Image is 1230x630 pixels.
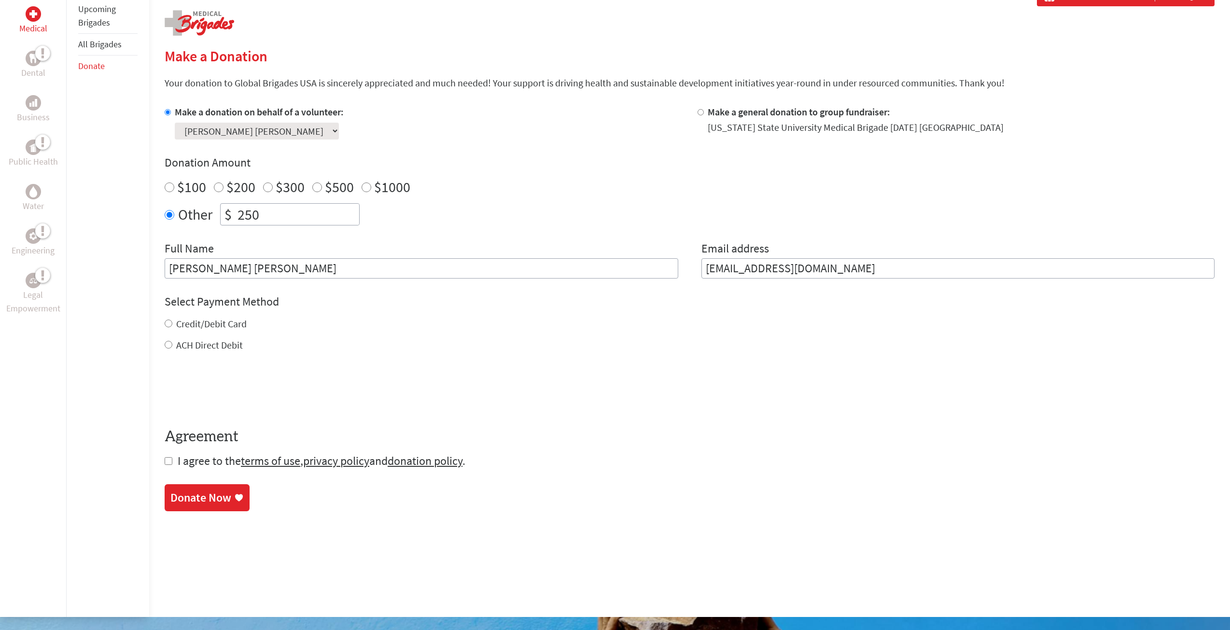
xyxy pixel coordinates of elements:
[26,273,41,288] div: Legal Empowerment
[276,178,305,196] label: $300
[303,453,369,468] a: privacy policy
[29,142,37,152] img: Public Health
[178,453,465,468] span: I agree to the , and .
[165,258,678,279] input: Enter Full Name
[177,178,206,196] label: $100
[29,232,37,240] img: Engineering
[708,121,1004,134] div: [US_STATE] State University Medical Brigade [DATE] [GEOGRAPHIC_DATA]
[2,288,64,315] p: Legal Empowerment
[29,278,37,283] img: Legal Empowerment
[170,490,231,505] div: Donate Now
[78,56,138,77] li: Donate
[178,203,212,225] label: Other
[325,178,354,196] label: $500
[221,204,236,225] div: $
[165,76,1215,90] p: Your donation to Global Brigades USA is sincerely appreciated and much needed! Your support is dr...
[78,3,116,28] a: Upcoming Brigades
[165,241,214,258] label: Full Name
[78,60,105,71] a: Donate
[19,6,47,35] a: MedicalMedical
[9,155,58,168] p: Public Health
[176,339,243,351] label: ACH Direct Debit
[23,199,44,213] p: Water
[176,318,247,330] label: Credit/Debit Card
[165,294,1215,309] h4: Select Payment Method
[29,99,37,107] img: Business
[236,204,359,225] input: Enter Amount
[78,39,122,50] a: All Brigades
[175,106,344,118] label: Make a donation on behalf of a volunteer:
[9,140,58,168] a: Public HealthPublic Health
[165,47,1215,65] h2: Make a Donation
[78,34,138,56] li: All Brigades
[165,371,311,409] iframe: reCAPTCHA
[701,258,1215,279] input: Your Email
[19,22,47,35] p: Medical
[241,453,300,468] a: terms of use
[17,111,50,124] p: Business
[21,66,45,80] p: Dental
[701,241,769,258] label: Email address
[12,228,55,257] a: EngineeringEngineering
[26,95,41,111] div: Business
[26,140,41,155] div: Public Health
[29,186,37,197] img: Water
[17,95,50,124] a: BusinessBusiness
[374,178,410,196] label: $1000
[708,106,890,118] label: Make a general donation to group fundraiser:
[26,6,41,22] div: Medical
[165,155,1215,170] h4: Donation Amount
[12,244,55,257] p: Engineering
[165,10,234,36] img: logo-medical.png
[388,453,462,468] a: donation policy
[2,273,64,315] a: Legal EmpowermentLegal Empowerment
[23,184,44,213] a: WaterWater
[165,484,250,511] a: Donate Now
[165,428,1215,446] h4: Agreement
[26,228,41,244] div: Engineering
[26,51,41,66] div: Dental
[26,184,41,199] div: Water
[226,178,255,196] label: $200
[29,10,37,18] img: Medical
[29,54,37,63] img: Dental
[21,51,45,80] a: DentalDental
